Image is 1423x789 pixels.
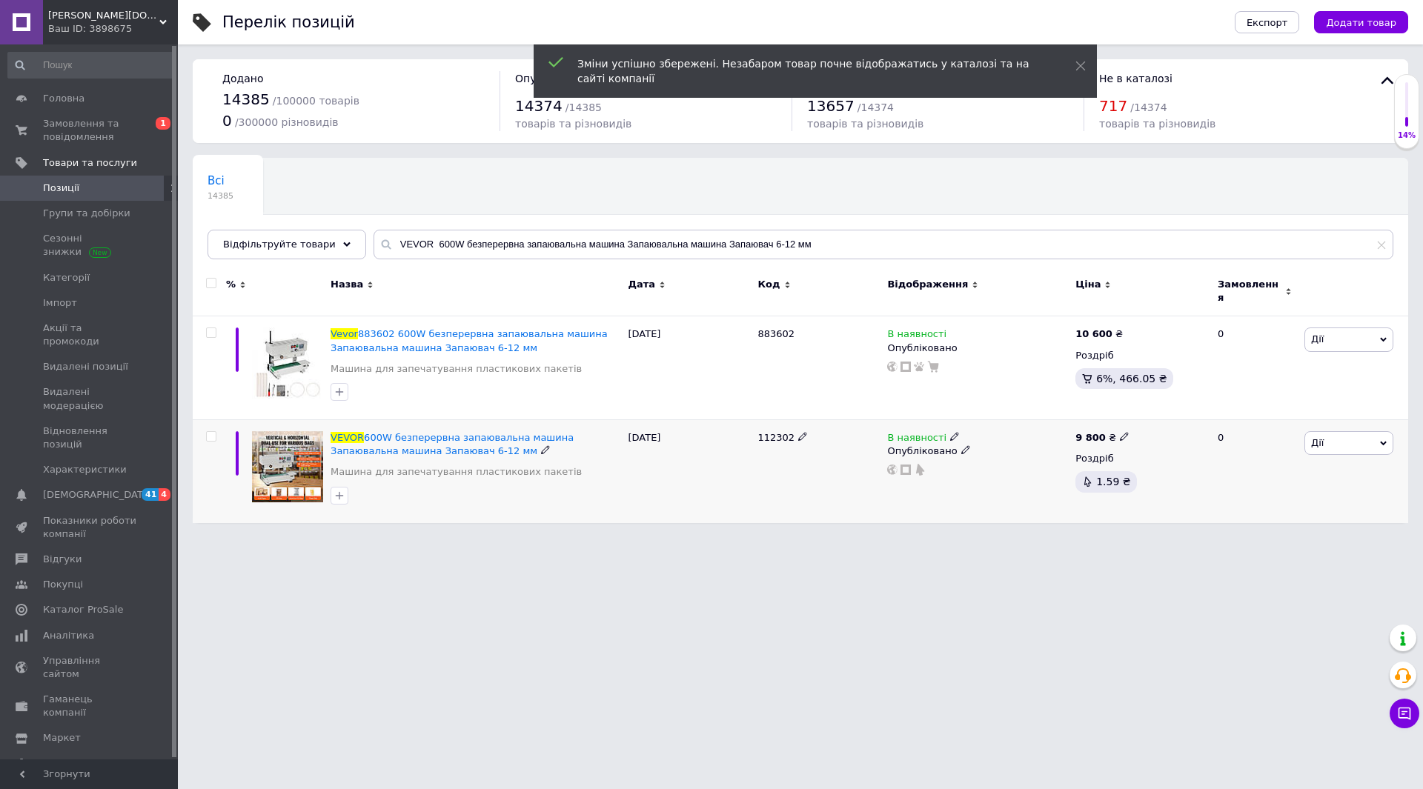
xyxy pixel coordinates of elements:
[515,118,631,130] span: товарів та різновидів
[331,432,364,443] span: VEVOR
[1075,432,1106,443] b: 9 800
[1075,349,1205,362] div: Роздріб
[331,465,582,479] a: Машина для запечатування пластикових пакетів
[1247,17,1288,28] span: Експорт
[331,362,582,376] a: Машина для запечатування пластикових пакетів
[1075,328,1112,339] b: 10 600
[43,731,81,745] span: Маркет
[1218,278,1281,304] span: Замовлення
[858,101,894,113] span: / 14374
[1314,11,1408,33] button: Додати товар
[7,52,175,79] input: Пошук
[222,90,270,108] span: 14385
[159,488,170,501] span: 4
[1209,316,1301,420] div: 0
[43,360,128,373] span: Видалені позиції
[757,278,780,291] span: Код
[565,101,602,113] span: / 14385
[1096,373,1167,384] span: 6%, 466.05 ₴
[1311,437,1324,448] span: Дії
[222,112,232,130] span: 0
[48,9,159,22] span: casto.prom.ua
[1075,327,1123,341] div: ₴
[43,207,130,220] span: Групи та добірки
[887,328,946,344] span: В наявності
[43,385,137,412] span: Видалені модерацією
[43,757,119,770] span: Налаштування
[43,425,137,451] span: Відновлення позицій
[226,278,236,291] span: %
[48,22,178,36] div: Ваш ID: 3898675
[887,445,1068,458] div: Опубліковано
[208,174,225,187] span: Всі
[43,514,137,541] span: Показники роботи компанії
[1390,699,1419,728] button: Чат з покупцем
[222,73,263,84] span: Додано
[331,278,363,291] span: Назва
[252,327,323,399] img: Vevor 883602 600W безперервна запаювальна машина Запаювальна машина Запаювач 6-12 мм
[273,95,359,107] span: / 100000 товарів
[43,156,137,170] span: Товари та послуги
[43,117,137,144] span: Замовлення та повідомлення
[43,629,94,642] span: Аналітика
[515,97,563,115] span: 14374
[1075,452,1205,465] div: Роздріб
[156,117,170,130] span: 1
[1075,431,1130,445] div: ₴
[142,488,159,501] span: 41
[577,56,1038,86] div: Зміни успішно збережені. Незабаром товар почне відображатись у каталозі та на сайті компанії
[331,432,574,456] span: 600W безперервна запаювальна машина Запаювальна машина Запаювач 6-12 мм
[1209,419,1301,522] div: 0
[515,73,591,84] span: Опубліковано
[1075,278,1101,291] span: Ціна
[331,328,608,353] a: Vevor883602 600W безперервна запаювальна машина Запаювальна машина Запаювач 6-12 мм
[628,278,655,291] span: Дата
[374,230,1393,259] input: Пошук по назві позиції, артикулу і пошуковим запитам
[222,15,355,30] div: Перелік позицій
[43,654,137,681] span: Управління сайтом
[331,328,608,353] span: 883602 600W безперервна запаювальна машина Запаювальна машина Запаювач 6-12 мм
[208,190,233,202] span: 14385
[887,342,1068,355] div: Опубліковано
[757,432,795,443] span: 112302
[252,431,323,502] img: VEVOR 600W безперервна запаювальна машина Запаювальна машина Запаювач 6-12 мм
[43,271,90,284] span: Категорії
[1099,118,1215,130] span: товарів та різновидів
[43,578,83,591] span: Покупці
[1326,17,1396,28] span: Додати товар
[1235,11,1300,33] button: Експорт
[235,116,339,128] span: / 300000 різновидів
[757,328,795,339] span: 883602
[1099,97,1127,115] span: 717
[223,239,336,250] span: Відфільтруйте товари
[43,182,79,195] span: Позиції
[43,463,127,476] span: Характеристики
[807,118,923,130] span: товарів та різновидів
[887,278,968,291] span: Відображення
[331,328,358,339] span: Vevor
[1099,73,1172,84] span: Не в каталозі
[1130,101,1167,113] span: / 14374
[887,432,946,447] span: В наявності
[1395,130,1419,141] div: 14%
[43,488,153,502] span: [DEMOGRAPHIC_DATA]
[624,419,754,522] div: [DATE]
[43,603,123,616] span: Каталог ProSale
[1096,476,1130,487] span: 1.59 ₴
[807,97,855,115] span: 13657
[624,316,754,420] div: [DATE]
[331,432,574,456] a: VEVOR600W безперервна запаювальна машина Запаювальна машина Запаювач 6-12 мм
[43,553,82,566] span: Відгуки
[43,92,84,105] span: Головна
[43,296,77,310] span: Імпорт
[43,322,137,348] span: Акції та промокоди
[43,693,137,719] span: Гаманець компанії
[43,232,137,259] span: Сезонні знижки
[1311,333,1324,344] span: Дії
